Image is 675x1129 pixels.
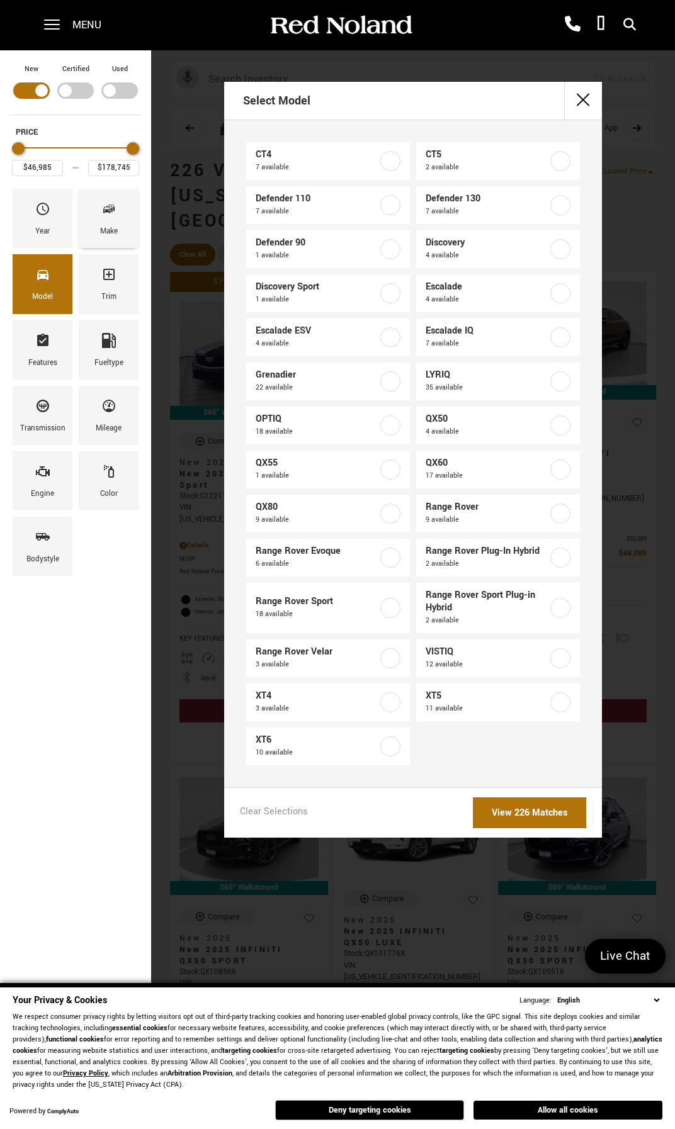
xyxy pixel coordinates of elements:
div: YearYear [13,189,72,248]
a: QX551 available [246,451,410,488]
div: Minimum Price [12,142,25,155]
p: We respect consumer privacy rights by letting visitors opt out of third-party tracking cookies an... [13,1011,662,1091]
div: Fueltype [94,356,123,370]
div: ColorColor [79,451,139,510]
span: QX60 [426,457,549,469]
strong: Arbitration Provision [167,1069,232,1078]
button: Allow all cookies [474,1101,662,1120]
a: Escalade4 available [416,274,580,312]
span: 1 available [256,469,379,482]
span: 4 available [426,425,549,438]
a: Defender 901 available [246,230,410,268]
a: Discovery4 available [416,230,580,268]
span: Live Chat [594,948,657,965]
span: 18 available [256,608,379,621]
a: Range Rover9 available [416,495,580,532]
div: Make [100,225,118,239]
span: Escalade IQ [426,325,549,337]
span: 6 available [256,558,379,570]
a: Escalade ESV4 available [246,318,410,356]
div: Filter by Vehicle Type [9,63,142,115]
div: Color [100,487,118,501]
span: Fueltype [101,330,116,356]
span: XT5 [426,690,549,702]
strong: functional cookies [46,1035,104,1044]
button: Deny targeting cookies [275,1100,464,1120]
span: CT5 [426,149,549,161]
span: 9 available [256,514,379,526]
div: BodystyleBodystyle [13,517,72,576]
span: 10 available [256,746,379,759]
a: CT47 available [246,142,410,180]
button: close [564,82,602,120]
label: Certified [62,63,89,76]
span: VISTIQ [426,646,549,658]
span: 2 available [426,161,549,174]
strong: essential cookies [112,1023,167,1033]
input: Maximum [88,160,139,176]
span: OPTIQ [256,413,379,425]
span: Defender 130 [426,193,549,205]
span: Discovery [426,237,549,249]
a: Range Rover Velar3 available [246,639,410,677]
span: 7 available [426,337,549,350]
div: Language: [519,997,552,1004]
div: Year [35,225,50,239]
label: Used [112,63,128,76]
a: Privacy Policy [63,1069,108,1078]
a: Escalade IQ7 available [416,318,580,356]
span: Range Rover [426,501,549,514]
div: Powered by [9,1108,79,1116]
span: QX80 [256,501,379,514]
a: Range Rover Sport Plug-in Hybrid2 available [416,583,580,633]
span: Features [35,330,50,356]
a: Discovery Sport1 available [246,274,410,312]
span: 35 available [426,381,549,394]
span: Escalade ESV [256,325,379,337]
span: 4 available [426,249,549,262]
span: 1 available [256,293,379,306]
a: XT610 available [246,727,410,765]
span: Make [101,198,116,225]
a: View 226 Matches [473,797,586,828]
a: OPTIQ18 available [246,407,410,444]
div: FeaturesFeatures [13,320,72,379]
a: Grenadier22 available [246,362,410,400]
span: 1 available [256,249,379,262]
span: 22 available [256,381,379,394]
span: 4 available [256,337,379,350]
span: Grenadier [256,369,379,381]
span: Engine [35,461,50,487]
div: MileageMileage [79,386,139,445]
span: Trim [101,264,116,290]
strong: targeting cookies [440,1046,494,1055]
span: QX55 [256,457,379,469]
span: LYRIQ [426,369,549,381]
span: 7 available [256,161,379,174]
a: Range Rover Plug-In Hybrid2 available [416,539,580,576]
a: XT511 available [416,683,580,721]
span: 4 available [426,293,549,306]
strong: targeting cookies [222,1046,277,1055]
span: 3 available [256,702,379,715]
span: Defender 110 [256,193,379,205]
a: CT52 available [416,142,580,180]
a: QX504 available [416,407,580,444]
span: Mileage [101,395,116,422]
a: Range Rover Sport18 available [246,583,410,633]
span: Bodystyle [35,526,50,553]
span: XT6 [256,734,379,746]
a: Live Chat [585,939,666,974]
div: FueltypeFueltype [79,320,139,379]
div: MakeMake [79,189,139,248]
label: New [25,63,38,76]
a: QX6017 available [416,451,580,488]
div: Engine [31,487,54,501]
a: Clear Selections [240,806,308,821]
span: Range Rover Sport Plug-in Hybrid [426,589,549,614]
div: TransmissionTransmission [13,386,72,445]
span: Range Rover Sport [256,595,379,608]
span: 7 available [256,205,379,218]
span: Range Rover Plug-In Hybrid [426,545,549,558]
